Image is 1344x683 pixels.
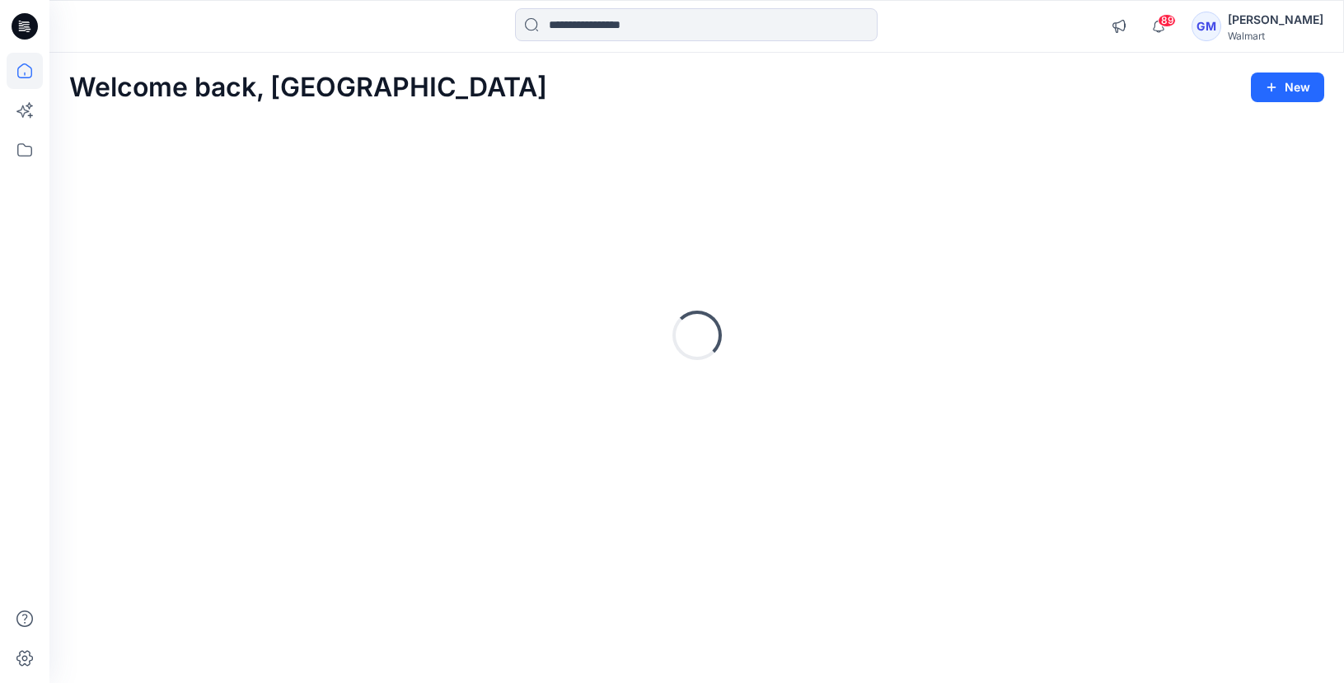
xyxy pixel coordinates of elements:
span: 89 [1158,14,1176,27]
button: New [1251,73,1324,102]
div: [PERSON_NAME] [1228,10,1323,30]
div: GM [1192,12,1221,41]
h2: Welcome back, [GEOGRAPHIC_DATA] [69,73,547,103]
div: Walmart [1228,30,1323,42]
